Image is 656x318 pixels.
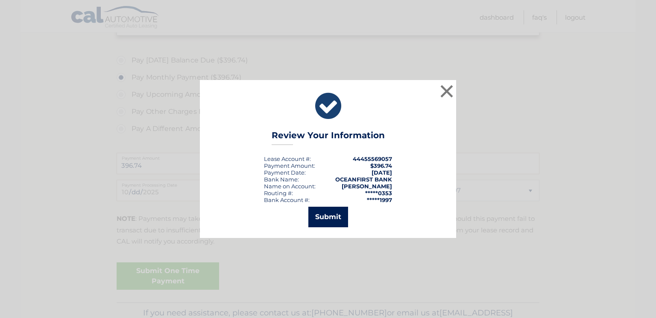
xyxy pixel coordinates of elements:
[264,162,315,169] div: Payment Amount:
[308,207,348,227] button: Submit
[438,83,455,100] button: ×
[372,169,392,176] span: [DATE]
[353,155,392,162] strong: 44455569057
[272,130,385,145] h3: Review Your Information
[264,169,306,176] div: :
[342,183,392,190] strong: [PERSON_NAME]
[264,155,311,162] div: Lease Account #:
[264,176,299,183] div: Bank Name:
[264,196,310,203] div: Bank Account #:
[335,176,392,183] strong: OCEANFIRST BANK
[370,162,392,169] span: $396.74
[264,169,305,176] span: Payment Date
[264,190,293,196] div: Routing #:
[264,183,316,190] div: Name on Account:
